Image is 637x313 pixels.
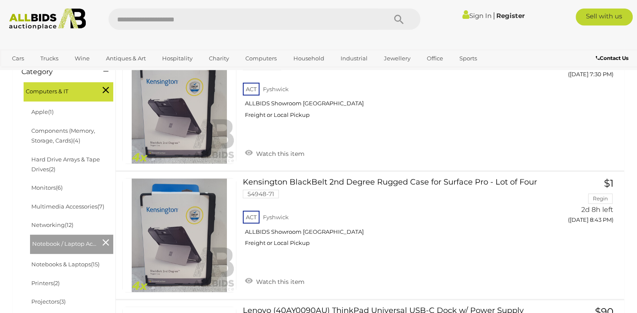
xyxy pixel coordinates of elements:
[421,51,449,66] a: Office
[254,278,305,286] span: Watch this item
[596,55,628,61] b: Contact Us
[243,146,307,159] a: Watch this item
[243,274,307,287] a: Watch this item
[31,221,73,228] a: Networking(12)
[462,12,492,20] a: Sign In
[378,51,416,66] a: Jewellery
[73,137,80,144] span: (4)
[546,178,616,228] a: $1 Regin 2d 8h left ([DATE] 8:43 PM)
[6,66,78,80] a: [GEOGRAPHIC_DATA]
[335,51,373,66] a: Industrial
[576,9,633,26] a: Sell with us
[496,12,525,20] a: Register
[249,50,533,125] a: Kensington BlackBelt 2nd Degree Rugged Case for Surface Pro - Lot of Four 54948-68 ACT Fyshwick A...
[31,203,104,210] a: Multimedia Accessories(7)
[26,84,90,96] span: Computers & IT
[31,298,66,305] a: Projectors(3)
[53,280,60,286] span: (2)
[203,51,235,66] a: Charity
[6,51,30,66] a: Cars
[31,184,63,191] a: Monitors(6)
[454,51,483,66] a: Sports
[35,51,64,66] a: Trucks
[31,280,60,286] a: Printers(2)
[32,237,97,249] span: Notebook / Laptop Accessories
[31,127,95,144] a: Components (Memory, Storage, Cards)(4)
[48,108,54,115] span: (1)
[49,166,55,173] span: (2)
[21,68,91,76] h4: Category
[5,9,91,30] img: Allbids.com.au
[59,298,66,305] span: (3)
[377,9,420,30] button: Search
[31,156,100,173] a: Hard Drive Arrays & Tape Drives(2)
[596,54,631,63] a: Contact Us
[56,184,63,191] span: (6)
[31,108,54,115] a: Apple(1)
[254,150,305,158] span: Watch this item
[493,11,495,20] span: |
[31,261,100,268] a: Notebooks & Laptops(15)
[287,51,329,66] a: Household
[91,261,100,268] span: (15)
[240,51,282,66] a: Computers
[546,50,616,83] a: Start bidding 2d 7h left ([DATE] 7:30 PM)
[157,51,198,66] a: Hospitality
[604,177,613,189] span: $1
[249,178,533,253] a: Kensington BlackBelt 2nd Degree Rugged Case for Surface Pro - Lot of Four 54948-71 ACT Fyshwick A...
[97,203,104,210] span: (7)
[65,221,73,228] span: (12)
[69,51,95,66] a: Wine
[100,51,151,66] a: Antiques & Art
